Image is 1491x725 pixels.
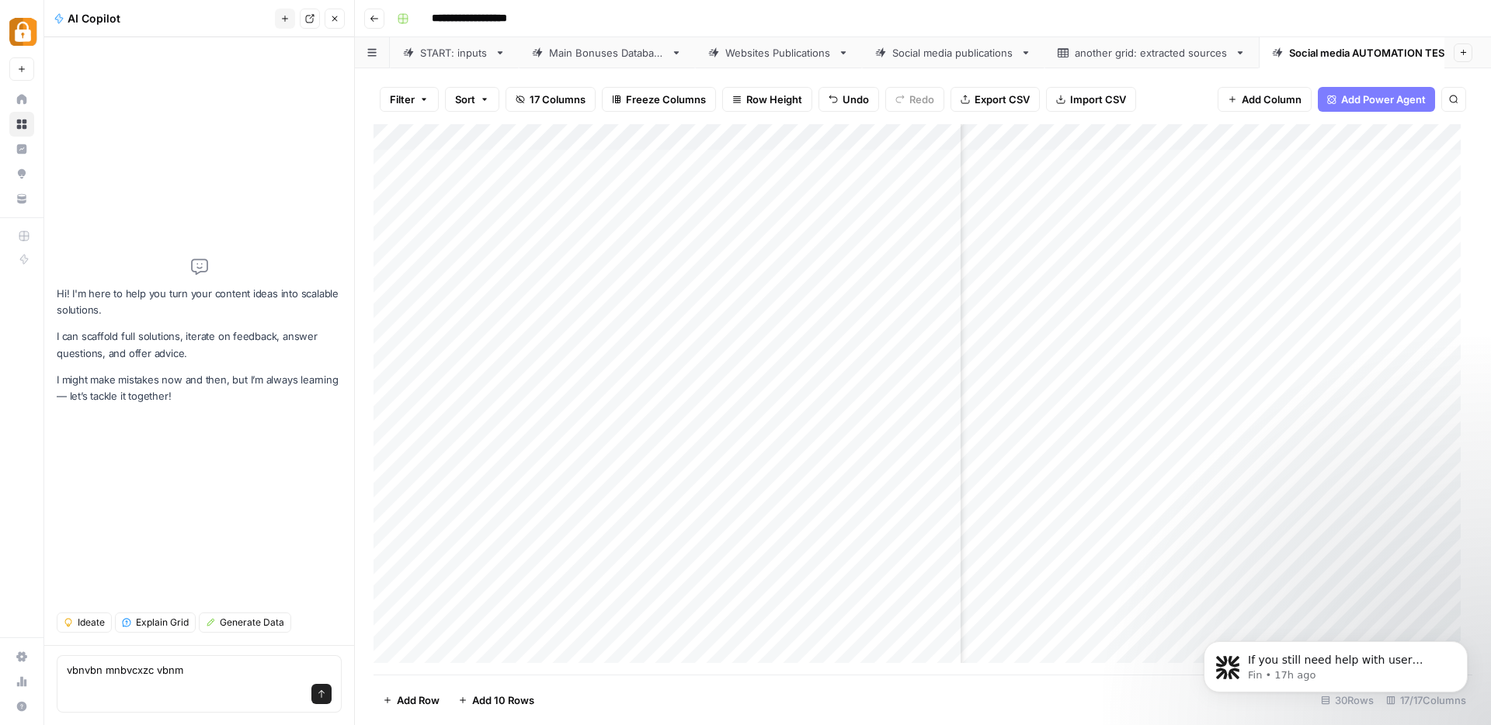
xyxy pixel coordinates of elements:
[390,92,415,107] span: Filter
[445,87,499,112] button: Sort
[1341,92,1426,107] span: Add Power Agent
[57,612,112,633] button: Ideate
[506,87,596,112] button: 17 Columns
[602,87,716,112] button: Freeze Columns
[1075,45,1229,61] div: another grid: extracted sources
[57,372,342,404] p: I might make mistakes now and then, but I’m always learning — let’s tackle it together!
[220,616,284,630] span: Generate Data
[549,45,665,61] div: Main Bonuses Database
[9,18,37,46] img: Adzz Logo
[57,328,342,361] p: I can scaffold full solutions, iterate on feedback, answer questions, and offer advice.
[380,87,439,112] button: Filter
[115,612,196,633] button: Explain Grid
[862,37,1044,68] a: Social media publications
[1259,37,1482,68] a: Social media AUTOMATION TEST
[1046,87,1136,112] button: Import CSV
[909,92,934,107] span: Redo
[397,692,440,708] span: Add Row
[390,37,519,68] a: START: inputs
[1318,87,1435,112] button: Add Power Agent
[1242,92,1302,107] span: Add Column
[9,669,34,694] a: Usage
[420,45,488,61] div: START: inputs
[818,87,879,112] button: Undo
[78,616,105,630] span: Ideate
[722,87,812,112] button: Row Height
[892,45,1014,61] div: Social media publications
[975,92,1030,107] span: Export CSV
[9,161,34,186] a: Opportunities
[9,137,34,161] a: Insights
[374,688,449,713] button: Add Row
[136,616,189,630] span: Explain Grid
[695,37,862,68] a: Websites Publications
[9,112,34,137] a: Browse
[746,92,802,107] span: Row Height
[626,92,706,107] span: Freeze Columns
[455,92,475,107] span: Sort
[1218,87,1312,112] button: Add Column
[1180,609,1491,717] iframe: Intercom notifications message
[472,692,534,708] span: Add 10 Rows
[9,186,34,211] a: Your Data
[885,87,944,112] button: Redo
[1070,92,1126,107] span: Import CSV
[951,87,1040,112] button: Export CSV
[449,688,544,713] button: Add 10 Rows
[57,286,342,318] p: Hi! I'm here to help you turn your content ideas into scalable solutions.
[1289,45,1451,61] div: Social media AUTOMATION TEST
[67,662,332,678] textarea: vbnvbn mnbvcxzc vbnm
[9,644,34,669] a: Settings
[9,694,34,719] button: Help + Support
[725,45,832,61] div: Websites Publications
[519,37,695,68] a: Main Bonuses Database
[9,12,34,51] button: Workspace: Adzz
[199,612,291,633] button: Generate Data
[530,92,586,107] span: 17 Columns
[843,92,869,107] span: Undo
[9,87,34,112] a: Home
[1044,37,1259,68] a: another grid: extracted sources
